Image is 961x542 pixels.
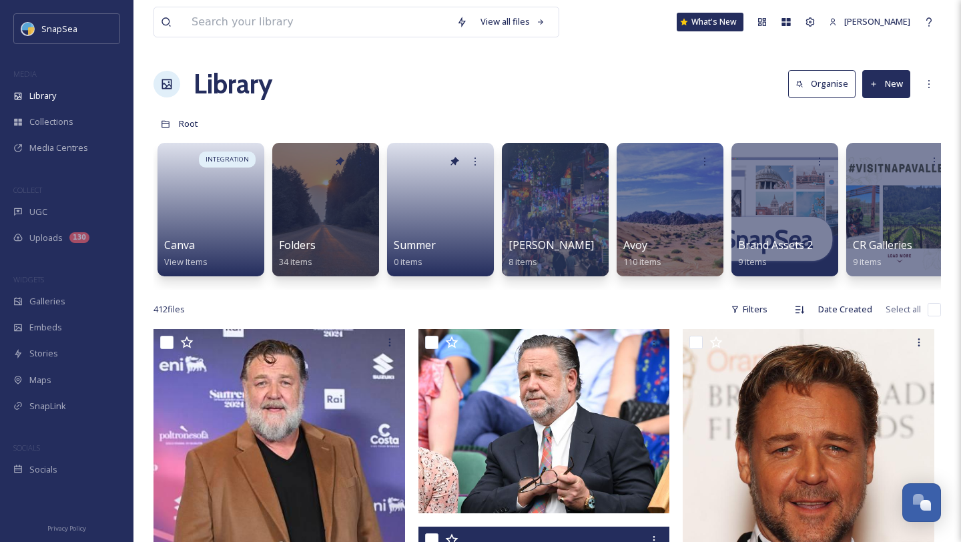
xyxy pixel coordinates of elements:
span: INTEGRATION [206,155,249,164]
a: What's New [677,13,743,31]
a: Folders34 items [279,239,316,268]
span: Canva [164,238,195,252]
span: 110 items [623,256,661,268]
span: Avoy [623,238,647,252]
span: 34 items [279,256,312,268]
span: WIDGETS [13,274,44,284]
span: Media Centres [29,142,88,154]
button: New [862,70,910,97]
button: Organise [788,70,856,97]
span: Uploads [29,232,63,244]
a: CR Galleries9 items [853,239,912,268]
span: MEDIA [13,69,37,79]
span: [PERSON_NAME] [844,15,910,27]
span: COLLECT [13,185,42,195]
a: Avoy110 items [623,239,661,268]
span: 412 file s [153,303,185,316]
div: 130 [69,232,89,243]
a: Privacy Policy [47,519,86,535]
a: INTEGRATIONCanvaView Items [153,136,268,276]
span: 9 items [853,256,882,268]
span: View Items [164,256,208,268]
div: Date Created [812,296,879,322]
span: Maps [29,374,51,386]
span: Socials [29,463,57,476]
a: Library [194,64,272,104]
span: 8 items [509,256,537,268]
a: Root [179,115,198,131]
span: Summer [394,238,436,252]
span: 9 items [738,256,767,268]
span: Root [179,117,198,129]
a: Brand Assets 29 items [738,239,813,268]
span: SnapLink [29,400,66,413]
a: Summer0 items [394,239,436,268]
span: UGC [29,206,47,218]
span: 0 items [394,256,422,268]
img: snapsea-logo.png [21,22,35,35]
a: [PERSON_NAME] [822,9,917,35]
span: Galleries [29,295,65,308]
div: Filters [724,296,774,322]
span: Privacy Policy [47,524,86,533]
span: CR Galleries [853,238,912,252]
span: Library [29,89,56,102]
input: Search your library [185,7,450,37]
span: [PERSON_NAME] [509,238,594,252]
button: Open Chat [902,483,941,522]
span: Embeds [29,321,62,334]
span: SnapSea [41,23,77,35]
a: [PERSON_NAME]8 items [509,239,594,268]
span: Folders [279,238,316,252]
span: Brand Assets 2 [738,238,813,252]
span: Stories [29,347,58,360]
span: Collections [29,115,73,128]
a: View all files [474,9,552,35]
span: Select all [886,303,921,316]
span: SOCIALS [13,443,40,453]
img: gettyimages-2223066424-686520e923869.jpg [418,329,670,513]
a: Organise [788,70,862,97]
